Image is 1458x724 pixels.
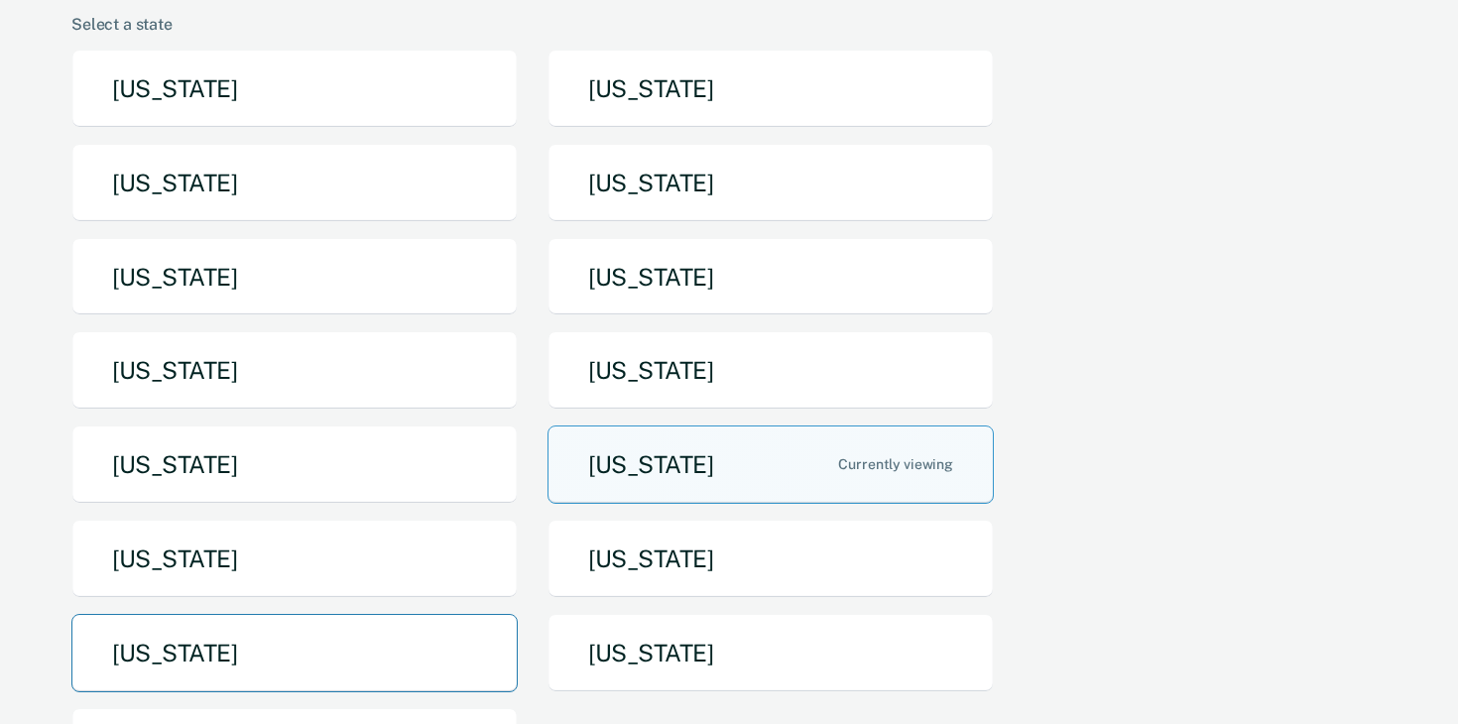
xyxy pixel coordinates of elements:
button: [US_STATE] [547,50,994,128]
button: [US_STATE] [547,238,994,316]
button: [US_STATE] [547,614,994,692]
button: [US_STATE] [547,331,994,410]
div: Select a state [71,15,1379,34]
button: [US_STATE] [547,144,994,222]
button: [US_STATE] [71,331,518,410]
button: [US_STATE] [71,144,518,222]
button: [US_STATE] [71,614,518,692]
button: [US_STATE] [71,520,518,598]
button: [US_STATE] [71,50,518,128]
button: [US_STATE] [547,520,994,598]
button: [US_STATE] [71,425,518,504]
button: [US_STATE] [547,425,994,504]
button: [US_STATE] [71,238,518,316]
